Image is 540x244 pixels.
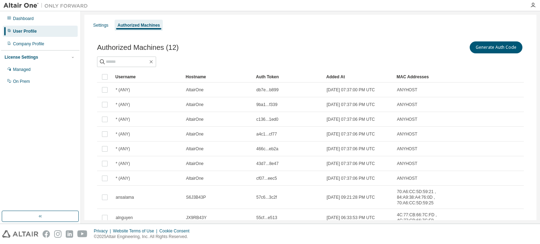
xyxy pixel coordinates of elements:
[116,194,134,200] span: ansalama
[470,41,522,53] button: Generate Auth Code
[186,131,204,137] span: AltairOne
[93,22,108,28] div: Settings
[397,131,417,137] span: ANYHOST
[13,16,34,21] div: Dashboard
[397,87,417,93] span: ANYHOST
[327,131,375,137] span: [DATE] 07:37:06 PM UTC
[186,87,204,93] span: AltairOne
[13,67,31,72] div: Managed
[186,102,204,107] span: AltairOne
[256,131,277,137] span: a4c1...cf77
[256,102,277,107] span: 9ba1...f339
[397,102,417,107] span: ANYHOST
[117,22,160,28] div: Authorized Machines
[116,161,130,166] span: * (ANY)
[116,131,130,137] span: * (ANY)
[13,79,30,84] div: On Prem
[256,71,321,83] div: Auth Token
[256,215,277,220] span: 55cf...e513
[256,161,278,166] span: 43d7...8e47
[186,215,207,220] span: JX9RB43Y
[116,146,130,152] span: * (ANY)
[116,87,130,93] span: * (ANY)
[116,215,133,220] span: alnguyen
[327,215,375,220] span: [DATE] 06:33:53 PM UTC
[186,117,204,122] span: AltairOne
[256,87,278,93] span: db7e...b899
[256,117,278,122] span: c136...1ed0
[77,230,88,238] img: youtube.svg
[94,234,194,240] p: © 2025 Altair Engineering, Inc. All Rights Reserved.
[186,161,204,166] span: AltairOne
[43,230,50,238] img: facebook.svg
[66,230,73,238] img: linkedin.svg
[397,146,417,152] span: ANYHOST
[326,71,391,83] div: Added At
[327,102,375,107] span: [DATE] 07:37:06 PM UTC
[397,189,446,206] span: 70:A6:CC:5D:59:21 , 84:A9:38:A4:76:0D , 70:A6:CC:5D:59:25
[327,117,375,122] span: [DATE] 07:37:06 PM UTC
[159,228,193,234] div: Cookie Consent
[97,44,179,52] span: Authorized Machines (12)
[397,117,417,122] span: ANYHOST
[397,71,446,83] div: MAC Addresses
[186,146,204,152] span: AltairOne
[4,2,91,9] img: Altair One
[327,194,375,200] span: [DATE] 09:21:28 PM UTC
[116,102,130,107] span: * (ANY)
[327,87,375,93] span: [DATE] 07:37:00 PM UTC
[397,212,446,223] span: 4C:77:CB:66:7C:FD , 4C:77:CB:66:7C:F9
[397,161,417,166] span: ANYHOST
[256,194,277,200] span: 57c6...3c2f
[327,161,375,166] span: [DATE] 07:37:06 PM UTC
[327,176,375,181] span: [DATE] 07:37:06 PM UTC
[186,176,204,181] span: AltairOne
[256,176,277,181] span: cf07...eec5
[94,228,113,234] div: Privacy
[5,54,38,60] div: License Settings
[116,176,130,181] span: * (ANY)
[13,28,37,34] div: User Profile
[113,228,159,234] div: Website Terms of Use
[115,71,180,83] div: Username
[13,41,44,47] div: Company Profile
[2,230,38,238] img: altair_logo.svg
[327,146,375,152] span: [DATE] 07:37:06 PM UTC
[186,71,250,83] div: Hostname
[116,117,130,122] span: * (ANY)
[186,194,206,200] span: S6J3B43P
[54,230,62,238] img: instagram.svg
[397,176,417,181] span: ANYHOST
[256,146,278,152] span: 466c...eb2a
